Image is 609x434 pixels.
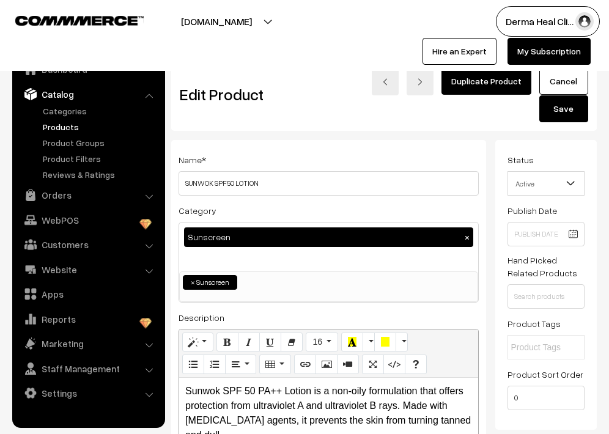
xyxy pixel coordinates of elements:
a: Products [40,120,161,133]
a: Cancel [539,68,588,95]
button: Save [539,95,588,122]
label: Product Sort Order [508,368,583,381]
a: Product Filters [40,152,161,165]
li: Sunscreen [183,275,237,290]
button: Unordered list (⌘+⇧+NUM7) [182,355,204,374]
input: Search products [508,284,585,309]
a: COMMMERCE [15,12,122,27]
input: Name [179,171,479,196]
button: Derma Heal Cli… [496,6,600,37]
button: Link (⌘+K) [294,355,316,374]
img: user [575,12,594,31]
button: [DOMAIN_NAME] [138,6,295,37]
a: Reports [15,308,161,330]
label: Category [179,204,216,217]
a: Reviews & Ratings [40,168,161,181]
button: Bold (⌘+B) [216,333,238,352]
span: Active [508,173,585,194]
button: Background Color [374,333,396,352]
div: Sunscreen [184,227,473,247]
a: Website [15,259,161,281]
a: Categories [40,105,161,117]
label: Description [179,311,224,324]
button: Italic (⌘+I) [238,333,260,352]
button: Code View [383,355,405,374]
button: Style [182,333,213,352]
a: WebPOS [15,209,161,231]
input: Publish Date [508,222,585,246]
button: Remove Font Style (⌘+\) [281,333,303,352]
button: Full Screen [362,355,384,374]
label: Product Tags [508,317,561,330]
h2: Edit Product [180,85,339,104]
a: My Subscription [508,38,591,65]
span: × [191,277,195,288]
input: Enter Number [508,386,585,410]
button: × [462,232,473,243]
button: Ordered list (⌘+⇧+NUM8) [204,355,226,374]
button: Underline (⌘+U) [259,333,281,352]
button: More Color [363,333,375,352]
button: Recent Color [341,333,363,352]
a: Product Groups [40,136,161,149]
img: right-arrow.png [416,78,424,86]
a: Marketing [15,333,161,355]
label: Hand Picked Related Products [508,254,585,279]
span: Active [508,171,585,196]
a: Duplicate Product [441,68,531,95]
button: Paragraph [225,355,256,374]
a: Settings [15,382,161,404]
label: Status [508,153,534,166]
button: Font Size [306,333,338,352]
button: More Color [396,333,408,352]
a: Staff Management [15,358,161,380]
span: 16 [312,337,322,347]
button: Table [259,355,290,374]
a: Customers [15,234,161,256]
button: Picture [316,355,338,374]
a: Apps [15,283,161,305]
a: Catalog [15,83,161,105]
button: Video [337,355,359,374]
a: Orders [15,184,161,206]
label: Name [179,153,206,166]
button: Help [405,355,427,374]
a: Hire an Expert [423,38,496,65]
img: left-arrow.png [382,78,389,86]
label: Publish Date [508,204,557,217]
img: COMMMERCE [15,16,144,25]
